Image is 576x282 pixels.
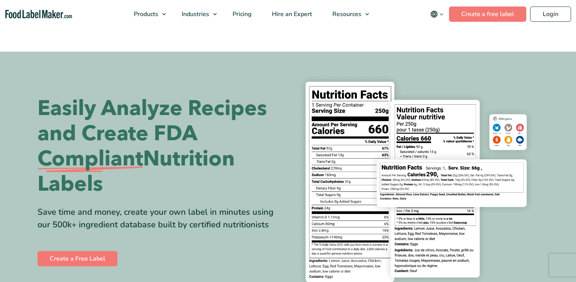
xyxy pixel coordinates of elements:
a: Create a free label [449,6,526,22]
a: Login [530,6,571,22]
span: Products [132,10,159,18]
span: Hire an Expert [270,10,313,18]
span: Resources [330,10,362,18]
span: Pricing [230,10,252,18]
div: Save time and money, create your own label in minutes using our 500k+ ingredient database built b... [37,206,282,231]
h1: Easily Analyze Recipes and Create FDA Nutrition Labels [37,96,282,197]
a: Create a Free Label [37,251,117,266]
span: Compliant [37,146,143,172]
span: Industries [179,10,210,18]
